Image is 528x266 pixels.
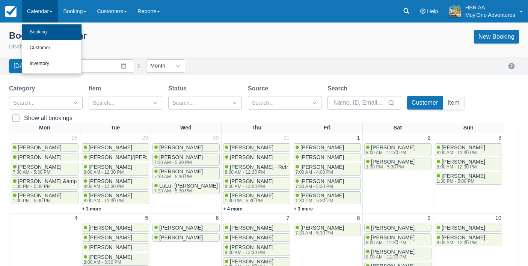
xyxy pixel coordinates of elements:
[426,134,432,142] a: 2
[300,164,344,170] span: [PERSON_NAME]
[82,143,149,152] a: [PERSON_NAME]
[11,153,78,161] a: [PERSON_NAME]
[89,244,132,250] span: [PERSON_NAME]
[296,184,343,189] div: 7:30 AM - 5:30 PM
[371,249,415,255] span: [PERSON_NAME]
[159,234,203,240] span: [PERSON_NAME]
[231,99,238,107] span: Dropdown icon
[89,154,361,160] span: [PERSON_NAME]/[PERSON_NAME]; [PERSON_NAME]/[PERSON_NAME]; [PERSON_NAME]/[PERSON_NAME]
[407,96,443,110] button: Customer
[82,253,149,266] a: [PERSON_NAME]8:00 AM - 3:30 PM
[174,62,182,70] span: Dropdown icon
[230,164,314,170] span: [PERSON_NAME] - Retreat Leader
[296,170,343,174] div: 7:00 AM - 4:00 PM
[18,192,62,198] span: [PERSON_NAME]
[449,5,461,17] img: A20
[154,189,217,193] div: 7:30 AM - 5:30 PM
[223,153,290,161] a: [PERSON_NAME]
[84,170,131,174] div: 8:00 AM - 12:30 PM
[494,214,503,222] a: 10
[230,244,273,250] span: [PERSON_NAME]
[435,172,502,185] a: [PERSON_NAME]1:30 PM - 5:00 PM
[250,123,263,133] a: Thu
[152,167,220,180] a: [PERSON_NAME]7:30 AM - 5:30 PM
[89,164,132,170] span: [PERSON_NAME]
[225,184,272,189] div: 8:00 AM - 12:00 PM
[435,233,502,246] a: [PERSON_NAME]8:00 AM - 12:30 PM
[364,224,431,232] a: [PERSON_NAME]
[230,258,273,264] span: [PERSON_NAME]
[49,59,134,73] input: Date
[13,198,60,203] div: 1:30 PM - 5:00 PM
[333,96,386,110] input: Name, ID, Email...
[211,134,220,142] a: 30
[442,234,485,240] span: [PERSON_NAME]
[294,191,361,204] a: [PERSON_NAME]1:30 PM - 5:30 PM
[24,114,72,122] div: Show all bookings
[18,154,62,160] span: [PERSON_NAME]
[223,233,290,242] a: [PERSON_NAME]
[442,159,485,165] span: [PERSON_NAME]
[84,198,131,203] div: 8:00 AM - 12:30 PM
[89,84,104,93] label: Item
[159,168,203,174] span: [PERSON_NAME]
[437,165,484,169] div: 8:00 AM - 12:30 PM
[300,178,344,184] span: [PERSON_NAME]
[13,170,60,174] div: 7:30 AM - 5:30 PM
[435,224,502,232] a: [PERSON_NAME]
[322,123,332,133] a: Fri
[89,225,132,231] span: [PERSON_NAME]
[462,123,475,133] a: Sun
[9,30,87,41] div: Booking Calendar
[426,214,432,222] a: 9
[82,153,149,161] a: [PERSON_NAME]/[PERSON_NAME]; [PERSON_NAME]/[PERSON_NAME]; [PERSON_NAME]/[PERSON_NAME]
[465,11,515,19] p: Muy'Ono Adventures
[327,84,350,93] label: Search
[223,243,290,256] a: [PERSON_NAME]8:00 AM - 12:30 PM
[437,240,484,245] div: 8:00 AM - 12:30 PM
[230,144,273,150] span: [PERSON_NAME]
[294,206,313,212] a: + 3 more
[82,224,149,232] a: [PERSON_NAME]
[364,233,431,246] a: [PERSON_NAME]8:00 AM - 12:30 PM
[18,164,62,170] span: [PERSON_NAME]
[465,4,515,11] p: HBR AA
[13,184,122,189] div: 1:30 PM - 5:00 PM
[152,143,220,152] a: [PERSON_NAME]
[140,134,149,142] a: 29
[5,6,17,17] img: checkfront-main-nav-mini-logo.png
[154,160,202,165] div: 7:30 AM - 5:30 PM
[294,153,361,161] a: [PERSON_NAME]
[168,84,190,93] label: Status
[355,214,361,222] a: 8
[89,192,132,198] span: [PERSON_NAME]
[371,159,415,165] span: [PERSON_NAME]
[294,177,361,190] a: [PERSON_NAME]7:30 AM - 5:30 PM
[214,214,220,222] a: 6
[442,144,485,150] span: [PERSON_NAME]
[225,198,272,203] div: 1:30 PM - 5:30 PM
[223,163,290,176] a: [PERSON_NAME] - Retreat Leader8:00 AM - 12:30 PM
[225,250,272,255] div: 8:00 AM - 12:30 PM
[143,214,149,222] a: 5
[11,191,78,204] a: [PERSON_NAME]1:30 PM - 5:00 PM
[22,24,81,40] a: Booking
[294,143,361,152] a: [PERSON_NAME]
[366,150,413,155] div: 8:00 AM - 12:30 PM
[435,143,502,156] a: [PERSON_NAME]8:00 AM - 12:30 PM
[364,143,431,156] a: [PERSON_NAME]8:00 AM - 12:30 PM
[159,183,218,189] span: LuLu- [PERSON_NAME]
[230,192,273,198] span: [PERSON_NAME]
[392,123,403,133] a: Sat
[300,144,344,150] span: [PERSON_NAME]
[89,254,132,260] span: [PERSON_NAME]
[159,154,203,160] span: [PERSON_NAME]
[230,154,273,160] span: [PERSON_NAME]
[366,240,413,245] div: 8:00 AM - 12:30 PM
[9,43,62,51] button: Disable New Calendar
[285,214,291,222] a: 7
[371,225,415,231] span: [PERSON_NAME]
[11,163,78,176] a: [PERSON_NAME]7:30 AM - 5:30 PM
[420,9,425,14] i: Help
[364,248,431,260] a: [PERSON_NAME]8:00 AM - 12:30 PM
